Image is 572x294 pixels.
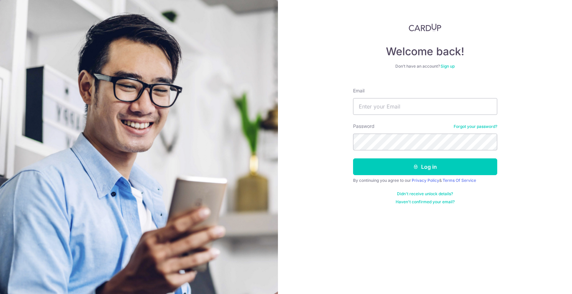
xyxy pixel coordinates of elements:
[353,98,497,115] input: Enter your Email
[353,87,364,94] label: Email
[409,23,442,31] img: CardUp Logo
[412,178,439,183] a: Privacy Policy
[396,199,455,205] a: Haven't confirmed your email?
[353,158,497,175] button: Log in
[443,178,476,183] a: Terms Of Service
[353,178,497,183] div: By continuing you agree to our &
[353,64,497,69] div: Don’t have an account?
[454,124,497,129] a: Forgot your password?
[397,191,453,197] a: Didn't receive unlock details?
[353,45,497,58] h4: Welcome back!
[441,64,455,69] a: Sign up
[353,123,375,130] label: Password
